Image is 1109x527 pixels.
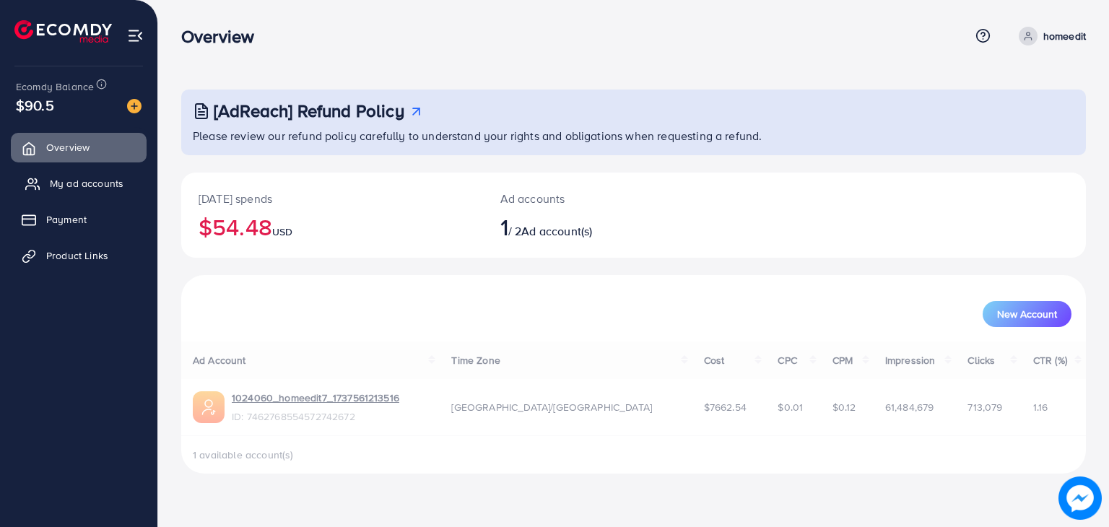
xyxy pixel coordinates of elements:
span: My ad accounts [50,176,123,191]
img: image [127,99,142,113]
a: homeedit [1013,27,1086,45]
h3: [AdReach] Refund Policy [214,100,404,121]
img: logo [14,20,112,43]
span: New Account [997,309,1057,319]
span: Ecomdy Balance [16,79,94,94]
p: Please review our refund policy carefully to understand your rights and obligations when requesti... [193,127,1077,144]
button: New Account [983,301,1071,327]
h2: $54.48 [199,213,466,240]
a: My ad accounts [11,169,147,198]
span: Ad account(s) [521,223,592,239]
span: USD [272,225,292,239]
span: 1 [500,210,508,243]
span: Product Links [46,248,108,263]
img: image [1058,476,1102,520]
span: Payment [46,212,87,227]
p: Ad accounts [500,190,692,207]
h3: Overview [181,26,266,47]
h2: / 2 [500,213,692,240]
img: menu [127,27,144,44]
a: Payment [11,205,147,234]
span: Overview [46,140,90,154]
a: Product Links [11,241,147,270]
p: [DATE] spends [199,190,466,207]
p: homeedit [1043,27,1086,45]
a: Overview [11,133,147,162]
span: $90.5 [16,95,54,116]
